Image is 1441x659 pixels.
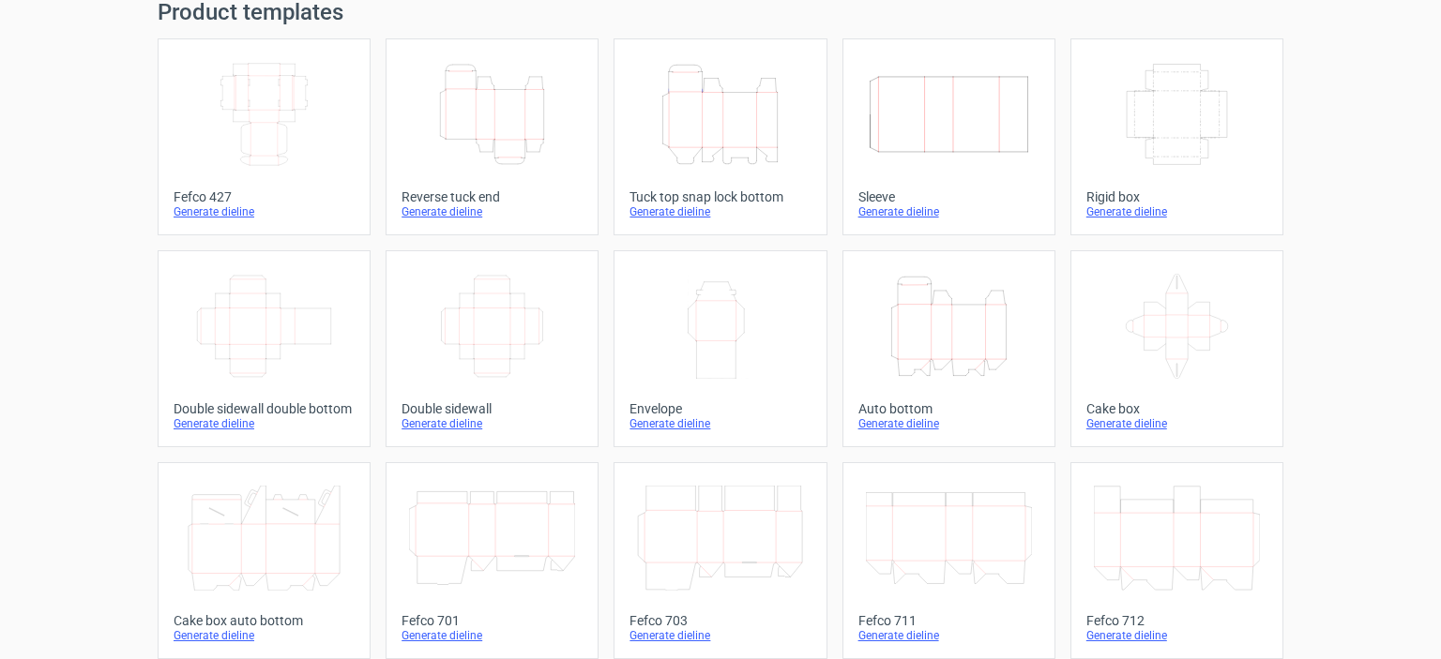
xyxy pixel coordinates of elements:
div: Double sidewall [402,401,583,416]
a: SleeveGenerate dieline [842,38,1055,235]
div: Generate dieline [174,204,355,219]
div: Generate dieline [402,204,583,219]
a: Double sidewallGenerate dieline [386,250,599,447]
a: Fefco 703Generate dieline [614,462,827,659]
div: Generate dieline [174,416,355,431]
div: Generate dieline [858,628,1039,643]
a: Cake boxGenerate dieline [1070,250,1283,447]
div: Fefco 711 [858,613,1039,628]
div: Sleeve [858,189,1039,204]
a: Reverse tuck endGenerate dieline [386,38,599,235]
div: Generate dieline [1086,204,1267,219]
div: Auto bottom [858,401,1039,416]
div: Fefco 427 [174,189,355,204]
a: Double sidewall double bottomGenerate dieline [158,250,371,447]
div: Generate dieline [402,416,583,431]
div: Cake box auto bottom [174,613,355,628]
div: Generate dieline [1086,628,1267,643]
div: Generate dieline [629,628,811,643]
a: Tuck top snap lock bottomGenerate dieline [614,38,827,235]
div: Rigid box [1086,189,1267,204]
a: Fefco 712Generate dieline [1070,462,1283,659]
div: Generate dieline [858,416,1039,431]
div: Generate dieline [629,204,811,219]
a: Fefco 701Generate dieline [386,462,599,659]
div: Fefco 703 [629,613,811,628]
div: Cake box [1086,401,1267,416]
div: Tuck top snap lock bottom [629,189,811,204]
div: Fefco 701 [402,613,583,628]
a: Fefco 711Generate dieline [842,462,1055,659]
div: Double sidewall double bottom [174,401,355,416]
div: Reverse tuck end [402,189,583,204]
a: Cake box auto bottomGenerate dieline [158,462,371,659]
a: Rigid boxGenerate dieline [1070,38,1283,235]
div: Envelope [629,401,811,416]
h1: Product templates [158,1,1283,23]
div: Generate dieline [858,204,1039,219]
div: Fefco 712 [1086,613,1267,628]
div: Generate dieline [402,628,583,643]
div: Generate dieline [174,628,355,643]
div: Generate dieline [1086,416,1267,431]
a: Auto bottomGenerate dieline [842,250,1055,447]
a: Fefco 427Generate dieline [158,38,371,235]
a: EnvelopeGenerate dieline [614,250,827,447]
div: Generate dieline [629,416,811,431]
